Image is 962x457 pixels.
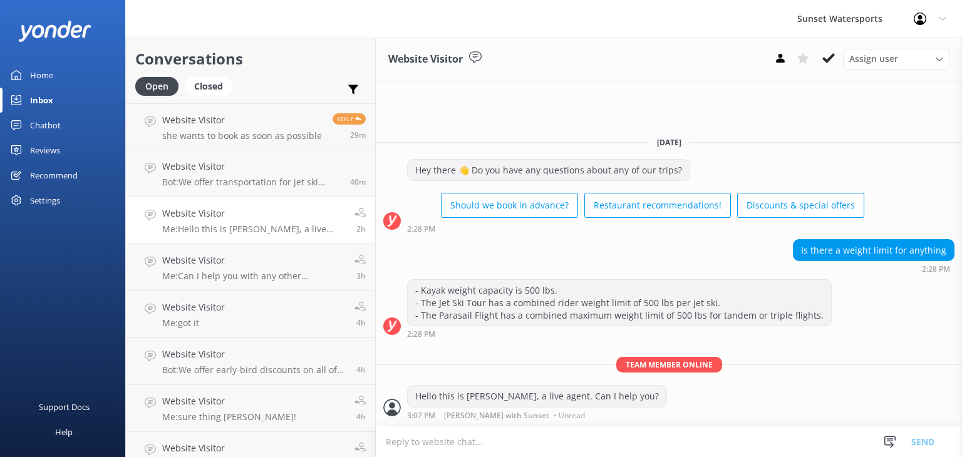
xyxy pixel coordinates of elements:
div: Hello this is [PERSON_NAME], a live agent. Can I help you? [408,386,666,407]
span: 11:50am 10-Aug-2025 (UTC -05:00) America/Cancun [356,411,366,422]
a: Open [135,79,185,93]
a: Website VisitorMe:Hello this is [PERSON_NAME], a live agent. Can I help you?2h [126,197,375,244]
div: Is there a weight limit for anything [794,240,954,261]
div: 02:07pm 10-Aug-2025 (UTC -05:00) America/Cancun [407,411,667,419]
strong: 2:28 PM [407,331,435,338]
h4: Website Visitor [162,394,296,408]
div: Closed [185,77,232,96]
img: yonder-white-logo.png [19,21,91,41]
p: Me: Can I help you with any other questions? [162,270,345,282]
p: Me: sure thing [PERSON_NAME]! [162,411,296,423]
span: Team member online [616,357,722,372]
span: • Unread [554,412,585,419]
div: Support Docs [39,394,90,419]
p: Me: got it [162,317,225,329]
div: Settings [30,188,60,213]
span: [DATE] [649,137,689,148]
div: 01:28pm 10-Aug-2025 (UTC -05:00) America/Cancun [793,264,954,273]
p: Bot: We offer transportation for jet ski tours based on availability. To arrange transportation, ... [162,177,341,188]
a: Website VisitorMe:got it4h [126,291,375,338]
div: 01:28pm 10-Aug-2025 (UTC -05:00) America/Cancun [407,224,864,233]
h4: Website Visitor [162,113,322,127]
div: Reviews [30,138,60,163]
button: Restaurant recommendations! [584,193,731,218]
p: Me: Hello this is [PERSON_NAME], a live agent. Can I help you? [162,223,345,235]
h4: Website Visitor [162,160,341,173]
a: Website VisitorMe:sure thing [PERSON_NAME]!4h [126,385,375,432]
strong: 2:28 PM [407,225,435,233]
span: 04:14pm 10-Aug-2025 (UTC -05:00) America/Cancun [350,130,366,140]
a: Website Visitorshe wants to book as soon as possibleReply29m [126,103,375,150]
button: Should we book in advance? [441,193,578,218]
h3: Website Visitor [388,51,463,68]
span: [PERSON_NAME] with Sunset [444,412,549,419]
h4: Website Visitor [162,207,345,220]
span: Assign user [849,52,898,66]
div: 01:28pm 10-Aug-2025 (UTC -05:00) America/Cancun [407,329,832,338]
span: 12:32pm 10-Aug-2025 (UTC -05:00) America/Cancun [356,317,366,328]
a: Closed [185,79,239,93]
p: Bot: We offer early-bird discounts on all of our morning trips. When you book direct, we guarante... [162,364,347,376]
strong: 3:07 PM [407,412,435,419]
div: Open [135,77,178,96]
h4: Website Visitor [162,254,345,267]
span: Reply [333,113,366,125]
h4: Website Visitor [162,441,345,455]
div: Recommend [30,163,78,188]
h2: Conversations [135,47,366,71]
strong: 2:28 PM [922,265,950,273]
div: Help [55,419,73,444]
p: she wants to book as soon as possible [162,130,322,141]
h4: Website Visitor [162,300,225,314]
div: - Kayak weight capacity is 500 lbs. - The Jet Ski Tour has a combined rider weight limit of 500 l... [408,280,831,326]
a: Website VisitorBot:We offer early-bird discounts on all of our morning trips. When you book direc... [126,338,375,385]
h4: Website Visitor [162,347,347,361]
div: Assign User [843,49,949,69]
span: 12:10pm 10-Aug-2025 (UTC -05:00) America/Cancun [356,364,366,375]
div: Home [30,63,53,88]
span: 04:03pm 10-Aug-2025 (UTC -05:00) America/Cancun [350,177,366,187]
a: Website VisitorMe:Can I help you with any other questions?3h [126,244,375,291]
button: Discounts & special offers [737,193,864,218]
a: Website VisitorBot:We offer transportation for jet ski tours based on availability. To arrange tr... [126,150,375,197]
div: Hey there 👋 Do you have any questions about any of our trips? [408,160,690,181]
span: 01:37pm 10-Aug-2025 (UTC -05:00) America/Cancun [356,270,366,281]
div: Inbox [30,88,53,113]
div: Chatbot [30,113,61,138]
span: 02:07pm 10-Aug-2025 (UTC -05:00) America/Cancun [356,223,366,234]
